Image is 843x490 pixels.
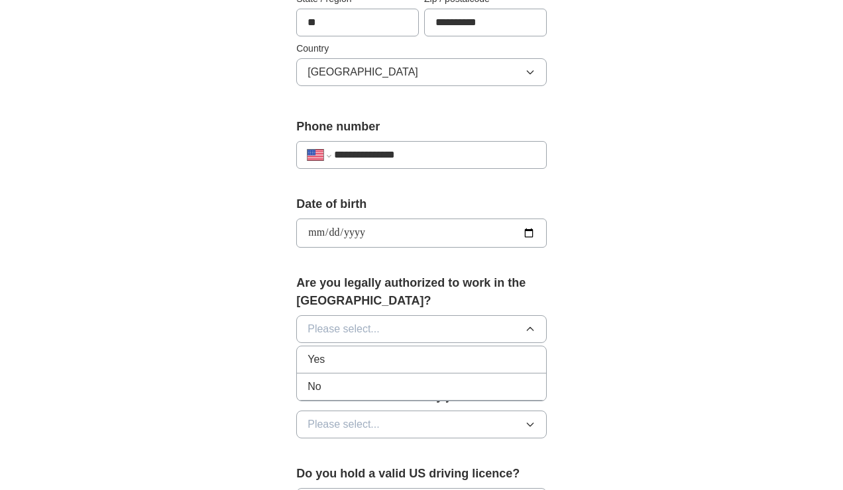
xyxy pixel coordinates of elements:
[296,411,547,438] button: Please select...
[308,379,321,395] span: No
[296,195,547,213] label: Date of birth
[296,315,547,343] button: Please select...
[308,64,418,80] span: [GEOGRAPHIC_DATA]
[296,274,547,310] label: Are you legally authorized to work in the [GEOGRAPHIC_DATA]?
[308,321,380,337] span: Please select...
[296,58,547,86] button: [GEOGRAPHIC_DATA]
[308,352,325,367] span: Yes
[296,465,547,483] label: Do you hold a valid US driving licence?
[296,42,547,56] label: Country
[296,118,547,136] label: Phone number
[308,416,380,432] span: Please select...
